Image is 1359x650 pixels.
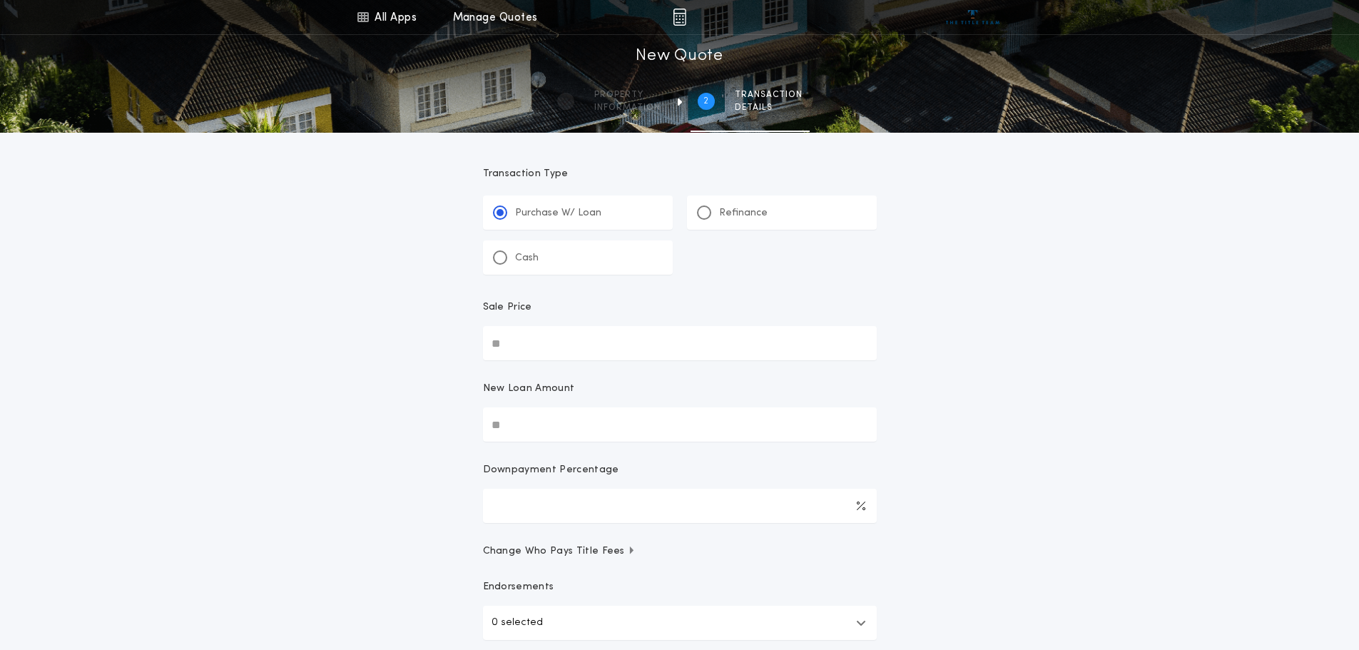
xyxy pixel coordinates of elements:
[483,489,877,523] input: Downpayment Percentage
[515,251,539,265] p: Cash
[673,9,686,26] img: img
[483,544,877,559] button: Change Who Pays Title Fees
[946,10,999,24] img: vs-icon
[483,326,877,360] input: Sale Price
[719,206,768,220] p: Refinance
[483,300,532,315] p: Sale Price
[735,89,803,101] span: Transaction
[483,544,636,559] span: Change Who Pays Title Fees
[483,382,575,396] p: New Loan Amount
[735,102,803,113] span: details
[594,89,661,101] span: Property
[483,167,877,181] p: Transaction Type
[492,614,543,631] p: 0 selected
[515,206,601,220] p: Purchase W/ Loan
[703,96,708,107] h2: 2
[636,45,723,68] h1: New Quote
[594,102,661,113] span: information
[483,606,877,640] button: 0 selected
[483,580,877,594] p: Endorsements
[483,463,619,477] p: Downpayment Percentage
[483,407,877,442] input: New Loan Amount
